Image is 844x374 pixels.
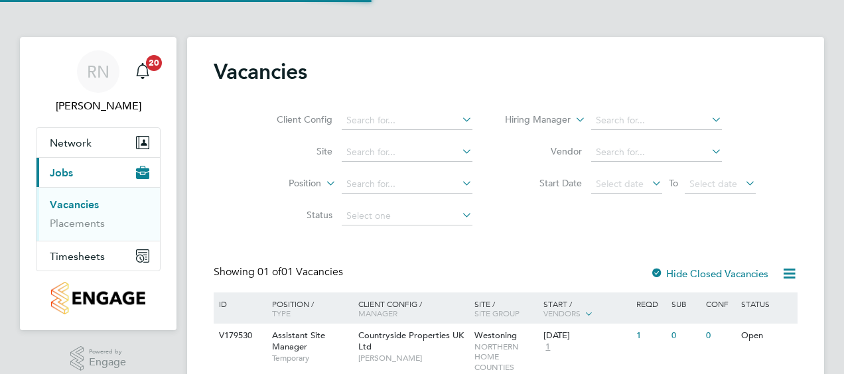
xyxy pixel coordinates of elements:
[36,158,160,187] button: Jobs
[257,265,281,279] span: 01 of
[738,292,796,315] div: Status
[272,308,291,318] span: Type
[245,177,321,190] label: Position
[87,63,109,80] span: RN
[36,241,160,271] button: Timesheets
[342,207,472,225] input: Select one
[650,267,768,280] label: Hide Closed Vacancies
[89,357,126,368] span: Engage
[668,292,703,315] div: Sub
[51,282,145,314] img: countryside-properties-logo-retina.png
[358,353,468,363] span: [PERSON_NAME]
[342,175,472,194] input: Search for...
[36,187,160,241] div: Jobs
[543,342,552,353] span: 1
[36,282,161,314] a: Go to home page
[703,324,737,348] div: 0
[272,330,325,352] span: Assistant Site Manager
[70,346,127,371] a: Powered byEngage
[214,265,346,279] div: Showing
[20,37,176,330] nav: Main navigation
[506,145,582,157] label: Vendor
[591,111,722,130] input: Search for...
[358,330,464,352] span: Countryside Properties UK Ltd
[474,330,517,341] span: Westoning
[50,198,99,211] a: Vacancies
[596,178,644,190] span: Select date
[665,174,682,192] span: To
[216,292,262,315] div: ID
[257,265,343,279] span: 01 Vacancies
[272,353,352,363] span: Temporary
[474,308,520,318] span: Site Group
[256,113,332,125] label: Client Config
[689,178,737,190] span: Select date
[146,55,162,71] span: 20
[36,50,161,114] a: RN[PERSON_NAME]
[342,111,472,130] input: Search for...
[214,58,307,85] h2: Vacancies
[591,143,722,162] input: Search for...
[474,342,537,373] span: NORTHERN HOME COUNTIES
[543,308,581,318] span: Vendors
[36,98,161,114] span: Rob Neville
[506,177,582,189] label: Start Date
[633,292,668,315] div: Reqd
[50,137,92,149] span: Network
[703,292,737,315] div: Conf
[129,50,156,93] a: 20
[668,324,703,348] div: 0
[738,324,796,348] div: Open
[36,128,160,157] button: Network
[50,217,105,229] a: Placements
[355,292,471,324] div: Client Config /
[633,324,668,348] div: 1
[358,308,397,318] span: Manager
[471,292,541,324] div: Site /
[342,143,472,162] input: Search for...
[256,145,332,157] label: Site
[256,209,332,221] label: Status
[540,292,633,326] div: Start /
[216,324,262,348] div: V179530
[50,250,105,263] span: Timesheets
[50,166,73,179] span: Jobs
[262,292,355,324] div: Position /
[89,346,126,357] span: Powered by
[494,113,571,127] label: Hiring Manager
[543,330,630,342] div: [DATE]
